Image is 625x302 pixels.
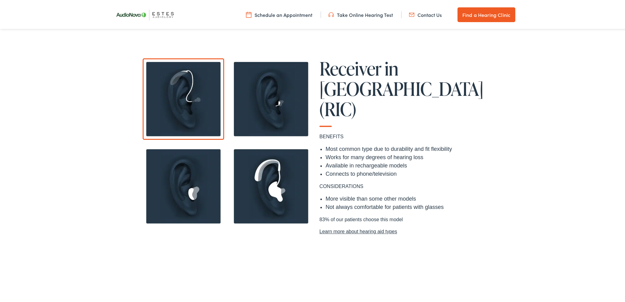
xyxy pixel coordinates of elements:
a: Learn more about hearing aid types [319,227,485,234]
li: Available in rechargeable models [326,160,485,169]
li: More visible than some other models [326,194,485,202]
img: utility icon [328,10,334,17]
li: Not always comfortable for patients with glasses [326,202,485,210]
a: Take Online Hearing Test [328,10,393,17]
p: CONSIDERATIONS [319,182,485,189]
img: utility icon [409,10,414,17]
img: utility icon [246,10,251,17]
a: Find a Hearing Clinic [457,6,515,21]
a: Schedule an Appointment [246,10,312,17]
a: Contact Us [409,10,442,17]
p: BENEFITS [319,132,485,139]
li: Most common type due to durability and fit flexibility [326,144,485,152]
h1: Receiver in [GEOGRAPHIC_DATA] (RIC) [319,57,485,126]
li: Works for many degrees of hearing loss [326,152,485,160]
li: Connects to phone/television [326,169,485,177]
p: 83% of our patients choose this model [319,215,485,234]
